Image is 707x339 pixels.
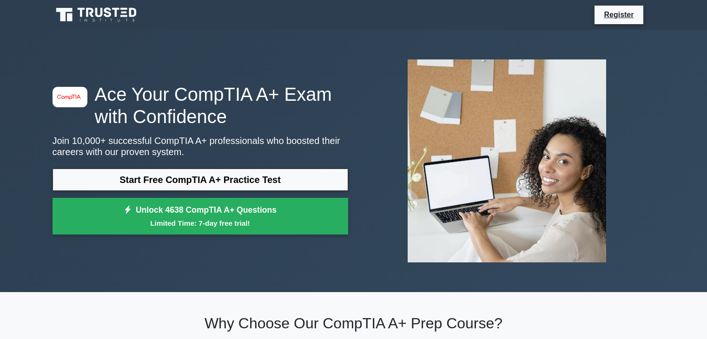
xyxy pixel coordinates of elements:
p: Join 10,000+ successful CompTIA A+ professionals who boosted their careers with our proven system. [53,135,348,157]
h2: Why Choose Our CompTIA A+ Prep Course? [53,314,655,332]
h1: Ace Your CompTIA A+ Exam with Confidence [53,83,348,128]
a: Unlock 4638 CompTIA A+ QuestionsLimited Time: 7-day free trial! [53,198,348,235]
a: Start Free CompTIA A+ Practice Test [53,169,348,191]
small: Limited Time: 7-day free trial! [64,218,337,228]
a: Register [598,9,639,20]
